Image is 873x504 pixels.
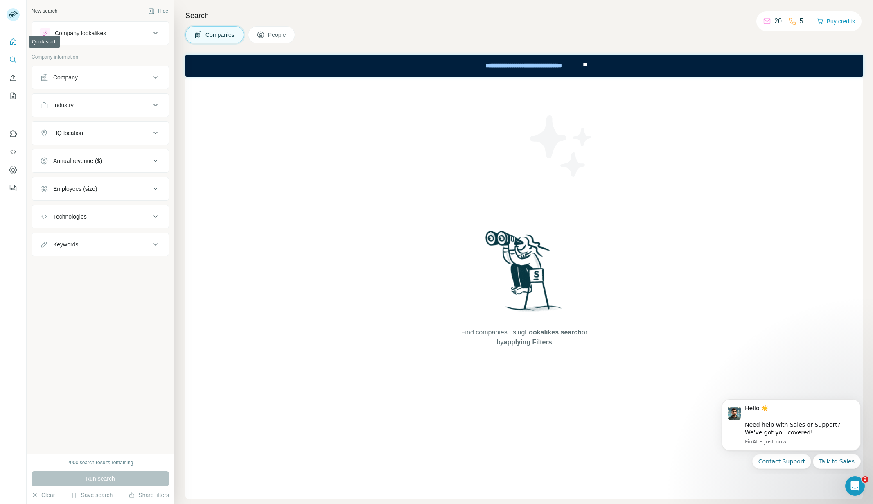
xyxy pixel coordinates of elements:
[32,207,169,226] button: Technologies
[7,163,20,177] button: Dashboard
[205,31,235,39] span: Companies
[482,228,567,320] img: Surfe Illustration - Woman searching with binoculars
[53,212,87,221] div: Technologies
[32,123,169,143] button: HQ location
[774,16,782,26] p: 20
[524,109,598,183] img: Surfe Illustration - Stars
[32,23,169,43] button: Company lookalikes
[71,491,113,499] button: Save search
[32,68,169,87] button: Company
[53,101,74,109] div: Industry
[68,459,133,466] div: 2000 search results remaining
[800,16,803,26] p: 5
[53,157,102,165] div: Annual revenue ($)
[7,145,20,159] button: Use Surfe API
[7,34,20,49] button: Quick start
[32,235,169,254] button: Keywords
[32,95,169,115] button: Industry
[7,181,20,195] button: Feedback
[32,491,55,499] button: Clear
[32,151,169,171] button: Annual revenue ($)
[32,53,169,61] p: Company information
[55,29,106,37] div: Company lookalikes
[459,328,590,347] span: Find companies using or by
[53,73,78,81] div: Company
[7,70,20,85] button: Enrich CSV
[7,52,20,67] button: Search
[185,55,863,77] iframe: Banner
[525,329,582,336] span: Lookalikes search
[709,392,873,474] iframe: Intercom notifications message
[7,127,20,141] button: Use Surfe on LinkedIn
[862,476,868,483] span: 2
[142,5,174,17] button: Hide
[845,476,865,496] iframe: Intercom live chat
[53,185,97,193] div: Employees (size)
[53,240,78,249] div: Keywords
[268,31,287,39] span: People
[32,179,169,199] button: Employees (size)
[7,88,20,103] button: My lists
[503,339,552,346] span: applying Filters
[129,491,169,499] button: Share filters
[185,10,863,21] h4: Search
[817,16,855,27] button: Buy credits
[53,129,83,137] div: HQ location
[32,7,57,15] div: New search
